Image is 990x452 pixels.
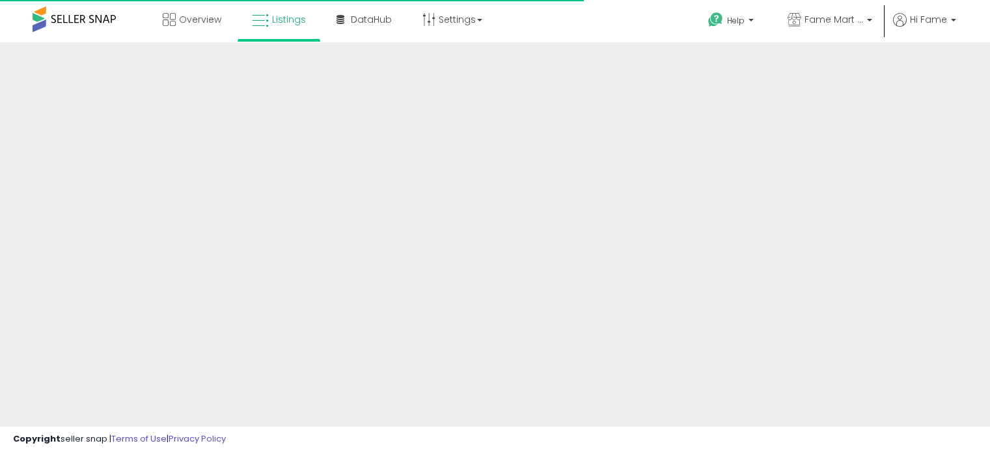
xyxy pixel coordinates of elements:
span: Fame Mart CA [804,13,863,26]
span: DataHub [351,13,392,26]
a: Hi Fame [893,13,956,42]
a: Privacy Policy [169,432,226,445]
span: Hi Fame [910,13,947,26]
span: Listings [272,13,306,26]
span: Help [727,15,745,26]
i: Get Help [708,12,724,28]
strong: Copyright [13,432,61,445]
div: seller snap | | [13,433,226,445]
span: Overview [179,13,221,26]
a: Help [698,2,767,42]
a: Terms of Use [111,432,167,445]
